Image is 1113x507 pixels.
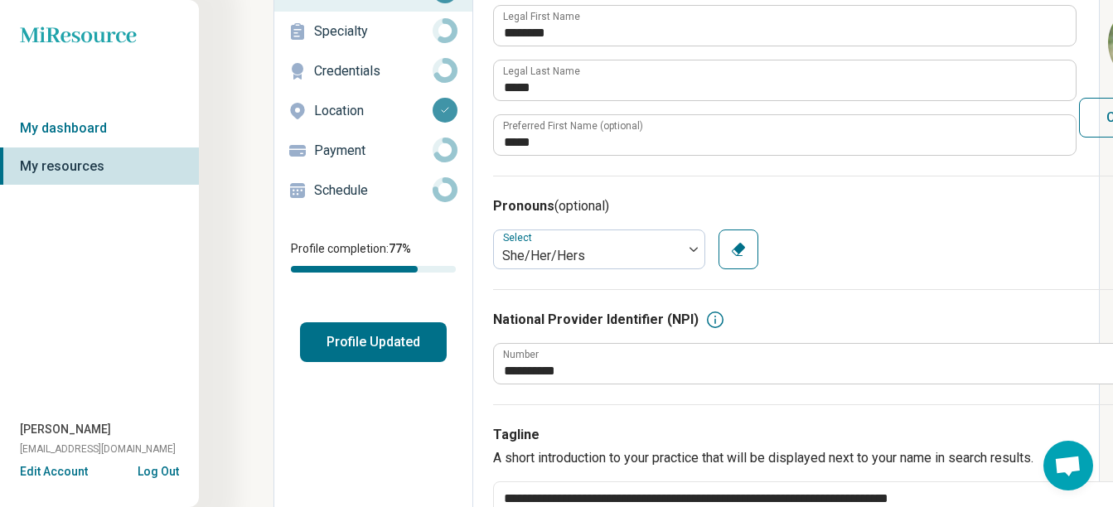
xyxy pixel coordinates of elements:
button: Edit Account [20,463,88,480]
label: Legal First Name [503,12,580,22]
span: [EMAIL_ADDRESS][DOMAIN_NAME] [20,442,176,456]
a: Payment [274,131,472,171]
p: Payment [314,141,433,161]
span: (optional) [554,198,609,214]
button: Log Out [138,463,179,476]
span: [PERSON_NAME] [20,421,111,438]
div: Open chat [1043,441,1093,490]
label: Select [503,232,535,244]
p: Schedule [314,181,433,200]
p: Location [314,101,433,121]
p: Specialty [314,22,433,41]
a: Schedule [274,171,472,210]
span: 77 % [389,242,411,255]
div: She/Her/Hers [502,246,675,266]
a: Credentials [274,51,472,91]
p: Credentials [314,61,433,81]
label: Legal Last Name [503,66,580,76]
h3: National Provider Identifier (NPI) [493,310,699,330]
button: Profile Updated [300,322,447,362]
label: Preferred First Name (optional) [503,121,643,131]
a: Specialty [274,12,472,51]
div: Profile completion: [274,230,472,282]
label: Number [503,350,539,360]
a: Location [274,91,472,131]
div: Profile completion [291,266,456,273]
